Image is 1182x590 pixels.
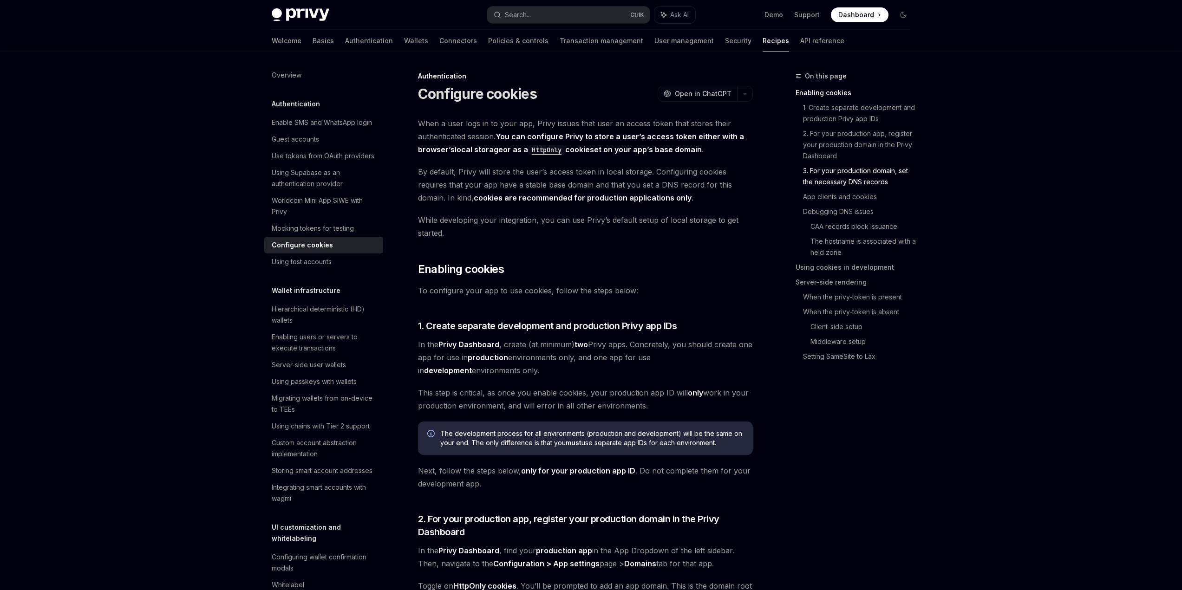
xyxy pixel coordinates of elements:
div: Using chains with Tier 2 support [272,421,370,432]
strong: only for your production app ID [521,466,635,475]
span: Open in ChatGPT [675,89,731,98]
a: Authentication [345,30,393,52]
a: Basics [313,30,334,52]
h5: Authentication [272,98,320,110]
a: Middleware setup [810,334,918,349]
a: Using cookies in development [796,260,918,275]
a: Transaction management [560,30,643,52]
button: Ask AI [654,6,695,23]
span: On this page [805,71,847,82]
a: Hierarchical deterministic (HD) wallets [264,301,383,329]
h5: Wallet infrastructure [272,285,340,296]
a: User management [654,30,714,52]
a: Custom account abstraction implementation [264,434,383,462]
a: Client-side setup [810,319,918,334]
a: Server-side user wallets [264,357,383,373]
div: Overview [272,70,301,81]
a: Worldcoin Mini App SIWE with Privy [264,192,383,220]
a: Setting SameSite to Lax [803,349,918,364]
a: Using test accounts [264,253,383,270]
a: Dashboard [831,7,888,22]
div: Server-side user wallets [272,359,346,370]
div: Using passkeys with wallets [272,376,357,387]
span: Ctrl K [630,11,644,19]
div: Storing smart account addresses [272,465,372,476]
a: Privy Dashboard [438,546,499,556]
div: Authentication [418,71,753,81]
a: Migrating wallets from on-device to TEEs [264,390,383,418]
span: When a user logs in to your app, Privy issues that user an access token that stores their authent... [418,117,753,156]
div: Using Supabase as an authentication provider [272,167,378,189]
div: Custom account abstraction implementation [272,437,378,460]
a: Recipes [763,30,789,52]
strong: development [424,366,472,375]
button: Search...CtrlK [487,6,650,23]
a: 1. Create separate development and production Privy app IDs [803,100,918,126]
div: Search... [505,9,531,20]
img: dark logo [272,8,329,21]
strong: must [566,439,581,447]
a: Demo [764,10,783,19]
a: Welcome [272,30,301,52]
span: In the , find your in the App Dropdown of the left sidebar. Then, navigate to the page > tab for ... [418,544,753,570]
a: When the privy-token is absent [803,305,918,319]
a: Using passkeys with wallets [264,373,383,390]
a: Enabling cookies [796,85,918,100]
a: Use tokens from OAuth providers [264,148,383,164]
strong: production [468,353,508,362]
a: Configuring wallet confirmation modals [264,549,383,577]
span: By default, Privy will store the user’s access token in local storage. Configuring cookies requir... [418,165,753,204]
span: Next, follow the steps below, . Do not complete them for your development app. [418,464,753,490]
button: Toggle dark mode [896,7,911,22]
a: Overview [264,67,383,84]
div: Configuring wallet confirmation modals [272,551,378,574]
h5: UI customization and whitelabeling [272,522,383,544]
a: API reference [800,30,844,52]
a: Security [725,30,751,52]
strong: Domains [624,559,656,568]
div: Configure cookies [272,240,333,251]
div: Use tokens from OAuth providers [272,150,374,162]
a: CAA records block issuance [810,219,918,234]
a: Policies & controls [488,30,549,52]
div: Enabling users or servers to execute transactions [272,331,378,354]
a: Guest accounts [264,131,383,148]
span: 1. Create separate development and production Privy app IDs [418,319,677,332]
a: Mocking tokens for testing [264,220,383,237]
a: Privy Dashboard [438,340,499,350]
strong: production app [536,546,592,555]
div: Integrating smart accounts with wagmi [272,482,378,504]
a: HttpOnlycookie [528,145,590,154]
a: The hostname is associated with a held zone [810,234,918,260]
div: Mocking tokens for testing [272,223,354,234]
a: Configure cookies [264,237,383,253]
span: Enabling cookies [418,262,504,277]
span: Dashboard [838,10,874,19]
a: When the privy-token is present [803,290,918,305]
span: The development process for all environments (production and development) will be the same on you... [440,429,744,447]
div: Hierarchical deterministic (HD) wallets [272,304,378,326]
a: Connectors [439,30,477,52]
button: Open in ChatGPT [658,86,737,102]
svg: Info [427,430,437,439]
a: Debugging DNS issues [803,204,918,219]
a: App clients and cookies [803,189,918,204]
div: Using test accounts [272,256,332,267]
a: Enable SMS and WhatsApp login [264,114,383,131]
a: Server-side rendering [796,275,918,290]
strong: Privy Dashboard [438,340,499,349]
strong: cookies are recommended for production applications only [474,193,692,202]
a: 3. For your production domain, set the necessary DNS records [803,163,918,189]
a: Enabling users or servers to execute transactions [264,329,383,357]
span: Ask AI [670,10,689,19]
a: Integrating smart accounts with wagmi [264,479,383,507]
strong: You can configure Privy to store a user’s access token either with a browser’s or as a set on you... [418,132,744,155]
a: Support [794,10,820,19]
span: In the , create (at minimum) Privy apps. Concretely, you should create one app for use in environ... [418,338,753,377]
span: This step is critical, as once you enable cookies, your production app ID will work in your produ... [418,386,753,412]
span: 2. For your production app, register your production domain in the Privy Dashboard [418,512,753,538]
a: 2. For your production app, register your production domain in the Privy Dashboard [803,126,918,163]
code: HttpOnly [528,145,565,155]
strong: Configuration > App settings [493,559,600,568]
span: To configure your app to use cookies, follow the steps below: [418,284,753,297]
